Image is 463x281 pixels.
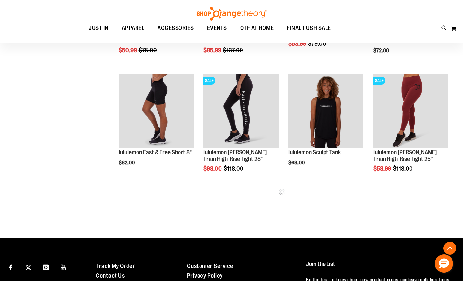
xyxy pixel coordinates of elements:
[373,74,448,148] img: Product image for lululemon Wunder Train High-Rise Tight 25”
[435,254,453,273] button: Hello, have a question? Let’s chat.
[373,30,437,43] a: lululemon [PERSON_NAME] Train High-Rise Short 8"
[203,149,267,162] a: lululemon [PERSON_NAME] Train High-Rise Tight 28"
[373,149,437,162] a: lululemon [PERSON_NAME] Train High-Rise Tight 25”
[443,242,456,255] button: Back To Top
[203,77,215,85] span: SALE
[89,21,109,35] span: JUST IN
[119,47,138,54] span: $50.99
[115,21,151,35] a: APPAREL
[203,74,278,148] img: Product image for lululemon Wunder Train High-Rise Tight 28"
[40,261,52,272] a: Visit our Instagram page
[82,21,115,36] a: JUST IN
[203,47,222,54] span: $85.99
[370,70,452,189] div: product
[280,21,338,36] a: FINAL PUSH SALE
[207,21,227,35] span: EVENTS
[288,74,363,149] a: Product image for lululemon Sculpt Tank
[5,261,16,272] a: Visit our Facebook page
[119,74,194,148] img: Product image for lululemon Fast & Free Short 8"
[288,40,307,47] span: $53.99
[288,149,341,156] a: lululemon Sculpt Tank
[308,40,327,47] span: $79.00
[158,21,194,35] span: ACCESSORIES
[203,30,277,43] a: lululemon Nulu Cropped Define Jacket
[196,7,268,21] img: Shop Orangetheory
[200,70,282,189] div: product
[25,265,31,270] img: Twitter
[119,149,192,156] a: lululemon Fast & Free Short 8"
[187,272,223,279] a: Privacy Policy
[203,74,278,149] a: Product image for lululemon Wunder Train High-Rise Tight 28"SALE
[23,261,34,272] a: Visit our X page
[151,21,200,36] a: ACCESSORIES
[224,165,244,172] span: $118.00
[373,48,390,54] span: $72.00
[373,74,448,149] a: Product image for lululemon Wunder Train High-Rise Tight 25”SALE
[279,189,285,195] img: ias-spinner.gif
[200,21,234,36] a: EVENTS
[119,30,182,43] a: lululemon [PERSON_NAME] Train 6" High-Rise Short
[288,74,363,148] img: Product image for lululemon Sculpt Tank
[119,160,136,166] span: $82.00
[287,21,331,35] span: FINAL PUSH SALE
[116,70,197,183] div: product
[373,165,392,172] span: $58.99
[203,165,223,172] span: $98.00
[393,165,414,172] span: $118.00
[58,261,69,272] a: Visit our Youtube page
[119,74,194,149] a: Product image for lululemon Fast & Free Short 8"
[96,263,135,269] a: Track My Order
[234,21,281,36] a: OTF AT HOME
[223,47,244,54] span: $137.00
[187,263,233,269] a: Customer Service
[373,77,385,85] span: SALE
[240,21,274,35] span: OTF AT HOME
[306,261,451,273] h4: Join the List
[139,47,158,54] span: $75.00
[96,272,125,279] a: Contact Us
[122,21,145,35] span: APPAREL
[288,160,305,166] span: $68.00
[285,70,367,183] div: product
